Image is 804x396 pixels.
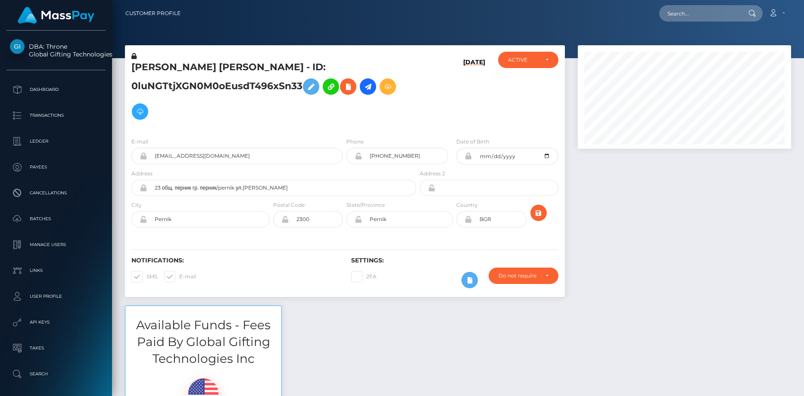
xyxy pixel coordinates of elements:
[489,268,558,284] button: Do not require
[346,201,385,209] label: State/Province
[10,161,102,174] p: Payees
[10,316,102,329] p: API Keys
[6,131,106,152] a: Ledger
[125,317,281,368] h3: Available Funds - Fees Paid By Global Gifting Technologies Inc
[131,138,148,146] label: E-mail
[508,56,539,63] div: ACTIVE
[6,105,106,126] a: Transactions
[10,39,25,54] img: Global Gifting Technologies Inc
[6,43,106,58] span: DBA: Throne Global Gifting Technologies Inc
[6,234,106,256] a: Manage Users
[10,212,102,225] p: Batches
[10,135,102,148] p: Ledger
[131,271,157,282] label: SMS
[10,290,102,303] p: User Profile
[499,272,538,279] div: Do not require
[131,201,142,209] label: City
[6,182,106,204] a: Cancellations
[6,337,106,359] a: Taxes
[131,257,338,264] h6: Notifications:
[10,109,102,122] p: Transactions
[6,260,106,281] a: Links
[351,271,377,282] label: 2FA
[10,83,102,96] p: Dashboard
[125,4,181,22] a: Customer Profile
[463,59,485,127] h6: [DATE]
[10,342,102,355] p: Taxes
[346,138,364,146] label: Phone
[360,78,376,95] a: Initiate Payout
[6,363,106,385] a: Search
[10,264,102,277] p: Links
[273,201,305,209] label: Postal Code
[10,238,102,251] p: Manage Users
[456,138,489,146] label: Date of Birth
[659,5,740,22] input: Search...
[10,187,102,200] p: Cancellations
[10,368,102,380] p: Search
[6,312,106,333] a: API Keys
[456,201,478,209] label: Country
[6,286,106,307] a: User Profile
[6,156,106,178] a: Payees
[498,52,558,68] button: ACTIVE
[164,271,196,282] label: E-mail
[351,257,558,264] h6: Settings:
[420,170,445,178] label: Address 2
[6,79,106,100] a: Dashboard
[131,61,411,124] h5: [PERSON_NAME] [PERSON_NAME] - ID: 0luNGTtjXGN0M0oEusdT496xSn33
[18,7,94,24] img: MassPay Logo
[131,170,153,178] label: Address
[6,208,106,230] a: Batches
